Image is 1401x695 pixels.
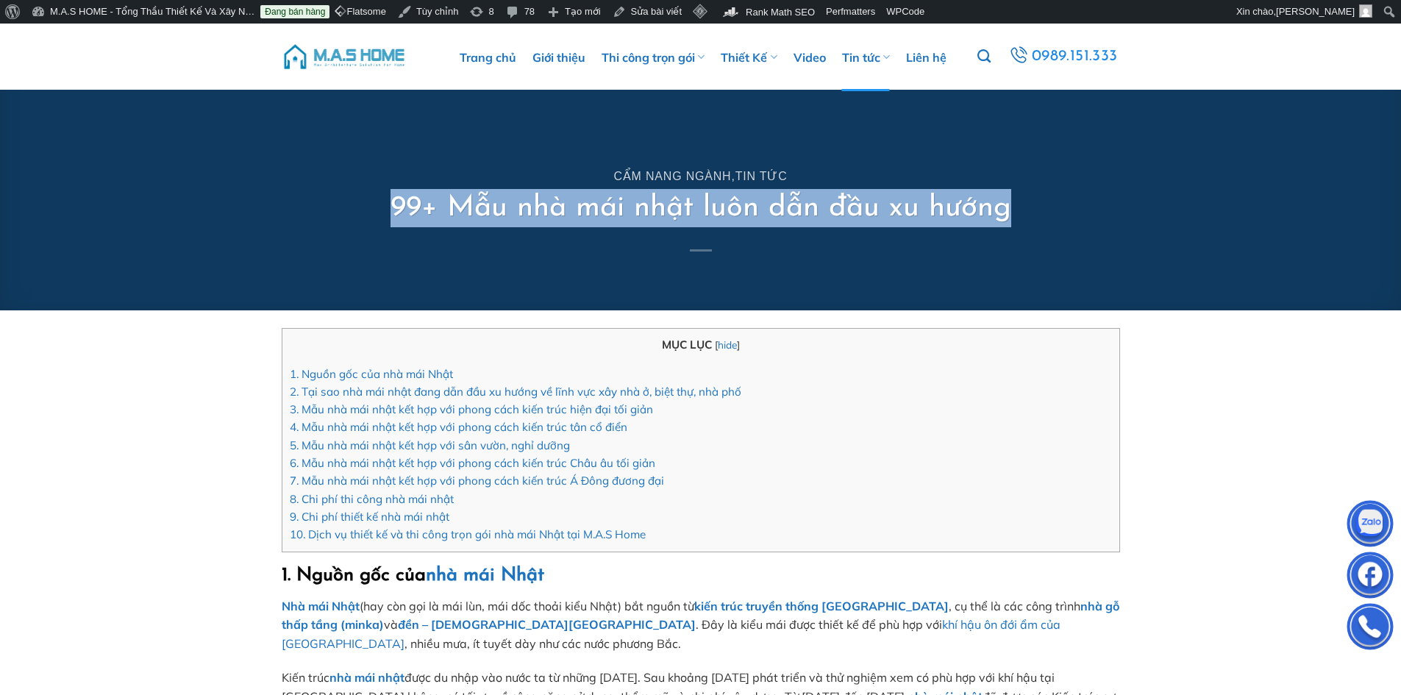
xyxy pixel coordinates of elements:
a: nhà mái Nhật [426,566,544,585]
a: Giới thiệu [532,24,585,91]
a: Tìm kiếm [977,41,991,72]
a: Liên hệ [906,24,947,91]
a: 7. Mẫu nhà mái nhật kết hợp với phong cách kiến trúc Á Đông đương đại [290,474,664,488]
a: 5. Mẫu nhà mái nhật kết hợp với sân vườn, nghỉ dưỡng [290,438,570,452]
strong: 1. Nguồn gốc của [282,566,544,585]
span: [PERSON_NAME] [1276,6,1355,17]
span: ] [737,338,740,351]
a: 10. Dịch vụ thiết kế và thi công trọn gói nhà mái Nhật tại M.A.S Home [290,527,646,541]
a: 2. Tại sao nhà mái nhật đang dẫn đầu xu hướng về lĩnh vực xây nhà ở, biệt thự, nhà phố [290,385,741,399]
a: 3. Mẫu nhà mái nhật kết hợp với phong cách kiến trúc hiện đại tối giản [290,402,653,416]
img: Facebook [1348,555,1392,599]
span: Rank Math SEO [746,7,815,18]
a: Tin tức [842,24,890,91]
a: đền – [DEMOGRAPHIC_DATA][GEOGRAPHIC_DATA] [398,617,696,632]
a: 8. Chi phí thi công nhà mái nhật [290,492,454,506]
a: Tin tức [735,170,788,182]
a: kiến trúc truyền thống [GEOGRAPHIC_DATA] [694,599,949,613]
p: (hay còn gọi là mái lùn, mái dốc thoải kiểu Nhật) bắt nguồn từ , cụ thể là các công trình và . Đâ... [282,597,1120,654]
a: Đang bán hàng [260,5,329,18]
a: 4. Mẫu nhà mái nhật kết hợp với phong cách kiến trúc tân cổ điển [290,420,627,434]
a: 9. Chi phí thiết kế nhà mái nhật [290,510,449,524]
span: 0989.151.333 [1032,44,1118,69]
a: 1. Nguồn gốc của nhà mái Nhật [290,367,453,381]
img: M.A.S HOME – Tổng Thầu Thiết Kế Và Xây Nhà Trọn Gói [282,35,407,79]
a: Thiết Kế [721,24,777,91]
a: nhà mái nhật [329,670,404,685]
img: Phone [1348,607,1392,651]
a: Trang chủ [460,24,516,91]
p: MỤC LỤC [290,336,1112,354]
h1: 99+ Mẫu nhà mái nhật luôn dẫn đầu xu hướng [391,189,1011,227]
a: Thi công trọn gói [602,24,705,91]
a: Cẩm nang ngành [613,170,731,182]
img: Zalo [1348,504,1392,548]
a: Video [794,24,826,91]
h6: , [391,171,1011,183]
a: hide [718,338,737,351]
a: 6. Mẫu nhà mái nhật kết hợp với phong cách kiến trúc Châu âu tối giản [290,456,655,470]
span: [ [715,338,718,351]
a: Nhà mái Nhật [282,599,360,613]
a: 0989.151.333 [1007,43,1119,70]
